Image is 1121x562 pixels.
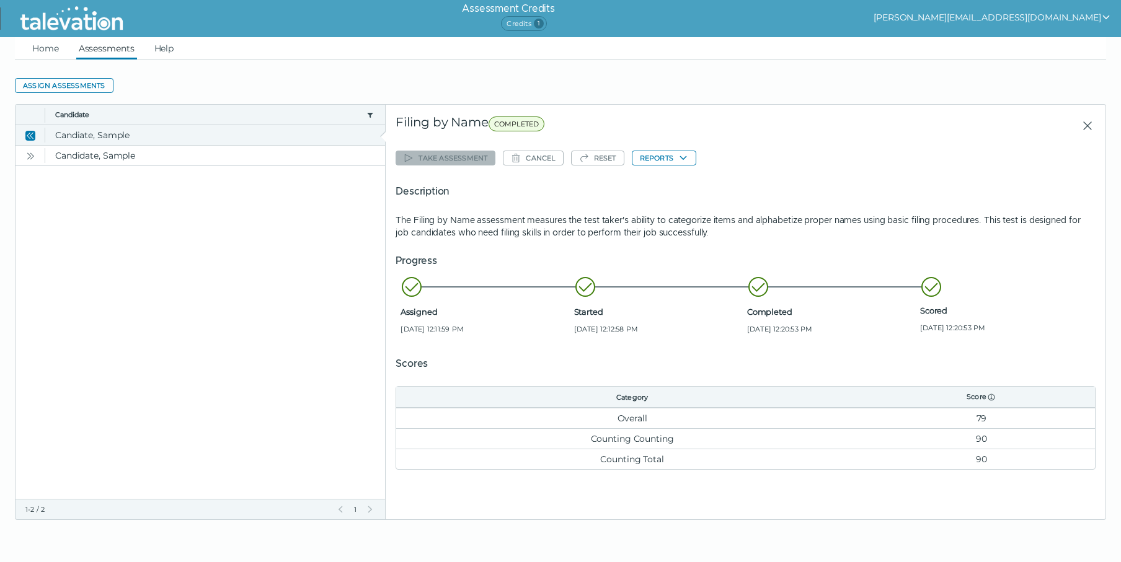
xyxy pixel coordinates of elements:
[23,128,38,143] button: Close
[868,449,1095,469] td: 90
[396,387,867,408] th: Category
[503,151,563,165] button: Cancel
[23,148,38,163] button: Open
[501,16,546,31] span: Credits
[25,151,35,161] cds-icon: Open
[534,19,544,29] span: 1
[365,110,375,120] button: candidate filter
[396,356,1096,371] h5: Scores
[920,305,1088,315] span: Scored
[401,324,569,334] span: [DATE] 12:11:59 PM
[462,1,554,16] h6: Assessment Credits
[45,146,385,165] clr-dg-cell: Candidate, Sample
[353,504,358,514] span: 1
[868,428,1095,449] td: 90
[396,115,810,137] div: Filing by Name
[152,37,177,59] a: Help
[396,184,1096,199] h5: Description
[25,131,35,141] cds-icon: Close
[396,253,1096,268] h5: Progress
[365,504,375,514] button: Next Page
[574,307,742,317] span: Started
[396,151,495,165] button: Take assessment
[747,324,915,334] span: [DATE] 12:20:53 PM
[489,116,545,131] span: COMPLETED
[571,151,624,165] button: Reset
[1072,115,1096,137] button: Close
[401,307,569,317] span: Assigned
[55,110,361,120] button: Candidate
[76,37,137,59] a: Assessments
[396,214,1096,239] p: The Filing by Name assessment measures the test taker's ability to categorize items and alphabeti...
[396,408,867,428] td: Overall
[15,78,113,93] button: Assign assessments
[25,504,328,514] div: 1-2 / 2
[15,3,128,34] img: Talevation_Logo_Transparent_white.png
[868,408,1095,428] td: 79
[30,37,61,59] a: Home
[747,307,915,317] span: Completed
[335,504,345,514] button: Previous Page
[632,151,696,165] button: Reports
[396,428,867,449] td: Counting Counting
[45,125,385,145] clr-dg-cell: Candiate, Sample
[920,323,1088,333] span: [DATE] 12:20:53 PM
[868,387,1095,408] th: Score
[396,449,867,469] td: Counting Total
[874,10,1111,25] button: show user actions
[574,324,742,334] span: [DATE] 12:12:58 PM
